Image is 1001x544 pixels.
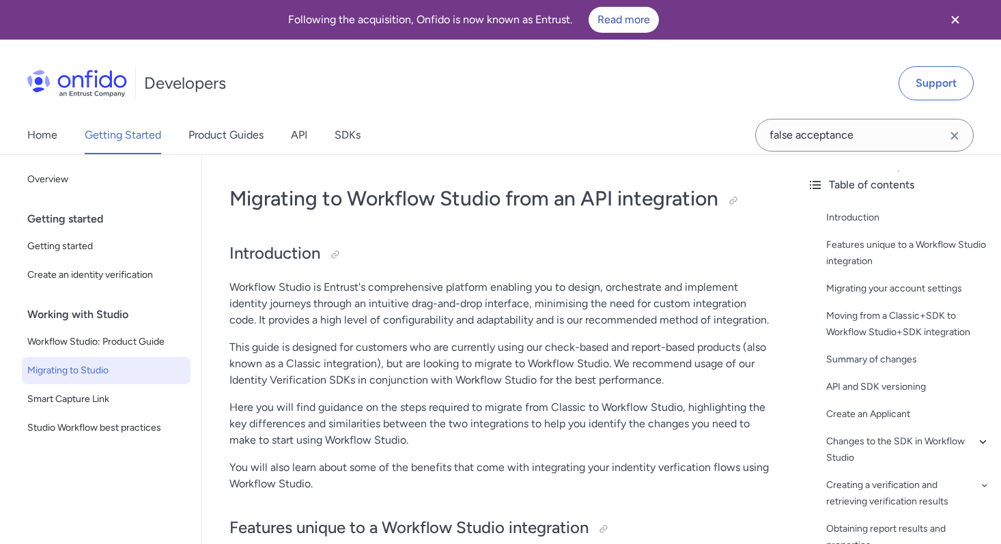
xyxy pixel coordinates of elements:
svg: Close banner [947,12,963,28]
span: Studio Workflow best practices [27,420,185,436]
div: Getting started [27,205,196,233]
a: API and SDK versioning [826,379,990,395]
h2: Features unique to a Workflow Studio integration [229,517,769,540]
span: Migrating to Studio [27,362,185,379]
svg: Clear search field button [946,128,963,144]
span: Getting started [27,238,185,255]
a: Studio Workflow best practices [22,414,191,442]
div: Following the acquisition, Onfido is now known as Entrust. [16,7,930,33]
a: Migrating to Studio [22,357,191,384]
a: Getting started [22,233,191,260]
p: Here you will find guidance on the steps required to migrate from Classic to Workflow Studio, hig... [229,399,769,448]
div: Table of contents [807,177,990,193]
p: You will also learn about some of the benefits that come with integrating your indentity verficat... [229,459,769,492]
span: Workflow Studio: Product Guide [27,334,185,350]
button: Close banner [930,3,981,37]
input: Onfido search input field [755,119,974,152]
a: Read more [589,7,659,33]
a: Migrating your account settings [826,281,990,297]
h1: Migrating to Workflow Studio from an API integration [229,185,769,212]
a: Support [899,66,974,100]
a: Product Guides [188,116,264,154]
a: Overview [22,166,191,193]
a: SDKs [335,116,361,154]
h2: Introduction [229,242,769,266]
a: Getting Started [85,116,161,154]
h1: Developers [144,72,226,94]
a: Creating a verification and retrieving verification results [826,477,990,510]
a: Moving from a Classic+SDK to Workflow Studio+SDK integration [826,308,990,341]
a: Create an Applicant [826,406,990,423]
div: Working with Studio [27,301,196,328]
a: Features unique to a Workflow Studio integration [826,237,990,270]
a: Summary of changes [826,352,990,368]
img: Onfido Logo [27,70,127,97]
a: Changes to the SDK in Workflow Studio [826,433,990,466]
span: Create an identity verification [27,267,185,283]
p: This guide is designed for customers who are currently using our check-based and report-based pro... [229,339,769,388]
span: Overview [27,171,185,188]
a: Smart Capture Link [22,386,191,413]
a: API [291,116,307,154]
a: Create an identity verification [22,261,191,289]
a: Home [27,116,57,154]
span: Smart Capture Link [27,391,185,407]
p: Workflow Studio is Entrust's comprehensive platform enabling you to design, orchestrate and imple... [229,279,769,328]
a: Introduction [826,210,990,226]
a: Workflow Studio: Product Guide [22,328,191,356]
